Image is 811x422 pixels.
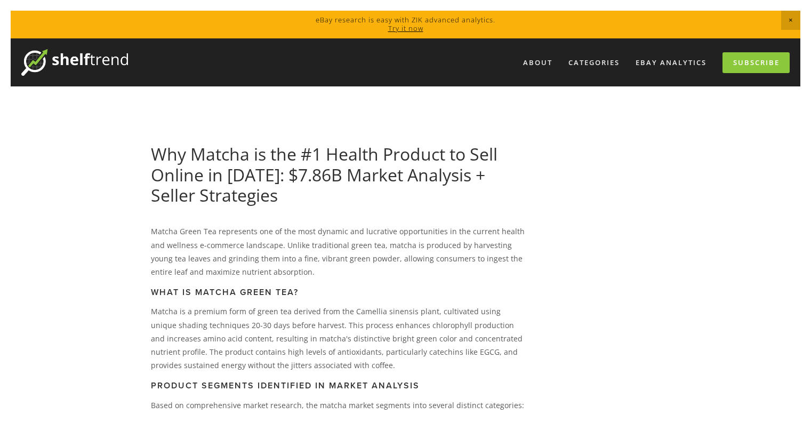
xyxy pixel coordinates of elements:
p: Matcha Green Tea represents one of the most dynamic and lucrative opportunities in the current he... [151,225,525,278]
a: Subscribe [722,52,790,73]
a: Try it now [388,23,423,33]
span: Close Announcement [781,11,800,30]
h3: Product Segments Identified in Market Analysis [151,380,525,391]
a: eBay Analytics [629,54,713,71]
div: Categories [561,54,627,71]
img: ShelfTrend [21,49,128,76]
a: Why Matcha is the #1 Health Product to Sell Online in [DATE]: $7.86B Market Analysis + Seller Str... [151,142,497,206]
h3: What is Matcha Green Tea? [151,287,525,297]
p: Based on comprehensive market research, the matcha market segments into several distinct categories: [151,399,525,412]
a: About [516,54,559,71]
p: Matcha is a premium form of green tea derived from the Camellia sinensis plant, cultivated using ... [151,305,525,372]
